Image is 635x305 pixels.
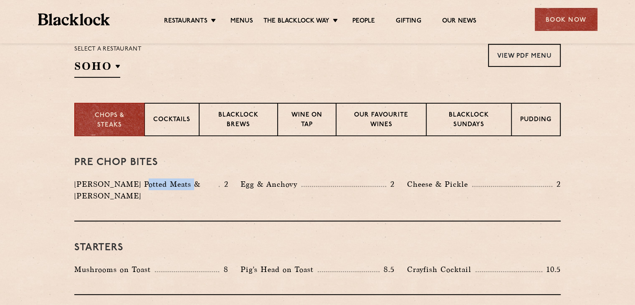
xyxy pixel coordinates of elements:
p: 8.5 [379,264,395,275]
a: Our News [442,17,477,26]
p: 2 [552,179,561,190]
p: Mushrooms on Toast [74,264,155,275]
p: Pig's Head on Toast [240,264,318,275]
p: Pudding [520,115,552,126]
p: Egg & Anchovy [240,178,301,190]
img: BL_Textured_Logo-footer-cropped.svg [38,13,110,25]
a: Menus [230,17,253,26]
a: Gifting [396,17,421,26]
p: Blacklock Brews [208,111,269,130]
div: Book Now [535,8,597,31]
p: Chops & Steaks [83,111,136,130]
p: Our favourite wines [345,111,417,130]
p: 2 [220,179,228,190]
a: Restaurants [164,17,207,26]
p: Cheese & Pickle [407,178,472,190]
h2: SOHO [74,59,120,78]
p: Blacklock Sundays [435,111,503,130]
p: Select a restaurant [74,44,142,55]
p: Cocktails [153,115,190,126]
a: People [352,17,375,26]
a: The Blacklock Way [263,17,329,26]
p: 8 [219,264,228,275]
h3: Starters [74,242,561,253]
p: 2 [386,179,395,190]
a: View PDF Menu [488,44,561,67]
p: Crayfish Cocktail [407,264,476,275]
p: Wine on Tap [286,111,327,130]
p: [PERSON_NAME] Potted Meats & [PERSON_NAME] [74,178,219,202]
h3: Pre Chop Bites [74,157,561,168]
p: 10.5 [542,264,561,275]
